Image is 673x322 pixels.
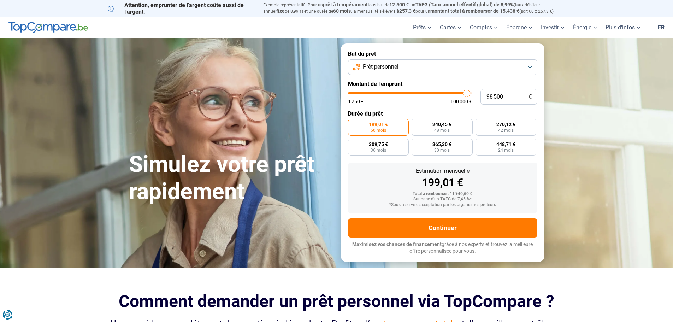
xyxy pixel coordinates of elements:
a: Cartes [436,17,466,38]
span: 1 250 € [348,99,364,104]
div: Total à rembourser: 11 940,60 € [354,192,532,197]
p: Attention, emprunter de l'argent coûte aussi de l'argent. [108,2,255,15]
span: Prêt personnel [363,63,399,71]
a: Épargne [502,17,537,38]
p: grâce à nos experts et trouvez la meilleure offre personnalisée pour vous. [348,241,537,255]
span: 30 mois [434,148,450,152]
span: 240,45 € [432,122,451,127]
img: TopCompare [8,22,88,33]
label: But du prêt [348,51,537,57]
div: 199,01 € [354,177,532,188]
a: Plus d'infos [601,17,645,38]
span: 448,71 € [496,142,515,147]
span: 48 mois [434,128,450,133]
span: 60 mois [371,128,386,133]
span: montant total à rembourser de 15.438 € [430,8,519,14]
a: Investir [537,17,569,38]
a: Énergie [569,17,601,38]
a: Comptes [466,17,502,38]
div: Sur base d'un TAEG de 7,45 %* [354,197,532,202]
span: 100 000 € [450,99,472,104]
span: 257,3 € [399,8,415,14]
span: 309,75 € [369,142,388,147]
button: Prêt personnel [348,59,537,75]
span: 365,30 € [432,142,451,147]
span: TAEG (Taux annuel effectif global) de 8,99% [415,2,514,7]
h1: Simulez votre prêt rapidement [129,151,332,205]
span: 24 mois [498,148,514,152]
span: € [529,94,532,100]
div: Estimation mensuelle [354,168,532,174]
label: Montant de l'emprunt [348,81,537,87]
span: fixe [276,8,285,14]
label: Durée du prêt [348,110,537,117]
span: 12.500 € [389,2,409,7]
a: Prêts [409,17,436,38]
span: 199,01 € [369,122,388,127]
div: *Sous réserve d'acceptation par les organismes prêteurs [354,203,532,207]
span: prêt à tempérament [323,2,368,7]
span: Maximisez vos chances de financement [352,241,442,247]
span: 42 mois [498,128,514,133]
span: 36 mois [371,148,386,152]
button: Continuer [348,218,537,238]
a: fr [654,17,669,38]
span: 270,12 € [496,122,515,127]
h2: Comment demander un prêt personnel via TopCompare ? [108,292,566,311]
span: 60 mois [333,8,351,14]
p: Exemple représentatif : Pour un tous but de , un (taux débiteur annuel de 8,99%) et une durée de ... [263,2,566,14]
